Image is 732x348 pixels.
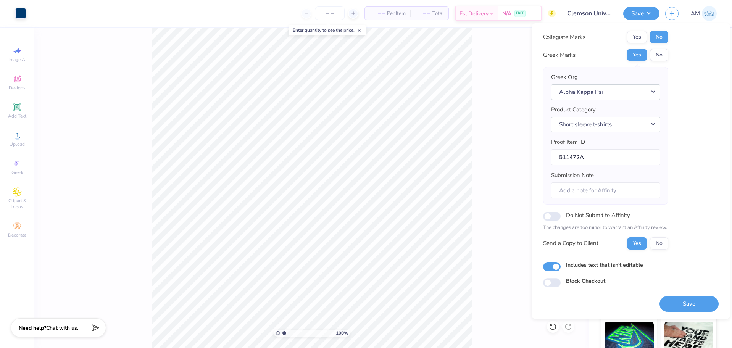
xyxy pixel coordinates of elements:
span: – – [415,10,430,18]
span: 100 % [336,330,348,337]
span: Greek [11,169,23,176]
span: Per Item [387,10,406,18]
img: Arvi Mikhail Parcero [702,6,717,21]
p: The changes are too minor to warrant an Affinity review. [543,224,668,232]
span: Upload [10,141,25,147]
span: FREE [516,11,524,16]
label: Block Checkout [566,277,605,285]
div: Collegiate Marks [543,33,585,42]
span: Decorate [8,232,26,238]
label: Product Category [551,105,596,114]
span: Total [432,10,444,18]
label: Greek Org [551,73,578,82]
span: Est. Delivery [460,10,489,18]
button: No [650,237,668,250]
strong: Need help? [19,324,46,332]
label: Proof Item ID [551,138,585,147]
label: Includes text that isn't editable [566,261,643,269]
input: Add a note for Affinity [551,182,660,199]
button: No [650,31,668,43]
span: Image AI [8,56,26,63]
span: Designs [9,85,26,91]
button: Save [659,296,719,312]
span: Add Text [8,113,26,119]
button: Short sleeve t-shirts [551,117,660,132]
input: Untitled Design [561,6,618,21]
button: Save [623,7,659,20]
div: Enter quantity to see the price. [289,25,366,35]
span: N/A [502,10,511,18]
button: Yes [627,31,647,43]
span: Chat with us. [46,324,78,332]
button: Yes [627,49,647,61]
button: Alpha Kappa Psi [551,84,660,100]
div: Send a Copy to Client [543,239,598,248]
label: Do Not Submit to Affinity [566,210,630,220]
button: Yes [627,237,647,250]
span: Clipart & logos [4,198,31,210]
span: AM [691,9,700,18]
a: AM [691,6,717,21]
div: Greek Marks [543,51,576,60]
span: – – [369,10,385,18]
label: Submission Note [551,171,594,180]
button: No [650,49,668,61]
input: – – [315,6,345,20]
